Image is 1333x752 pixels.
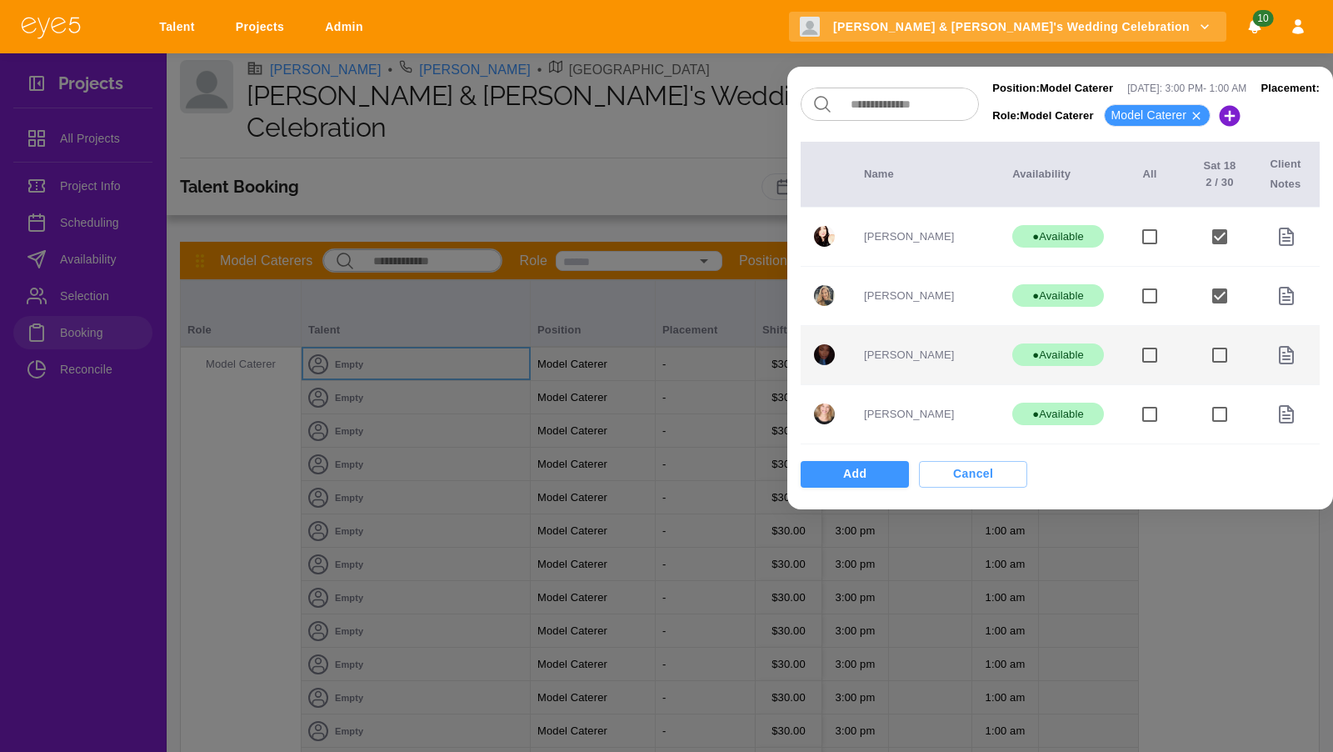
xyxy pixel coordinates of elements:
img: profile_picture [814,344,835,365]
p: [PERSON_NAME] [864,228,986,245]
button: Add [801,461,909,488]
p: Sat 18 [1196,158,1243,174]
button: No notes [1270,398,1303,431]
button: No notes [1270,338,1303,372]
p: [PERSON_NAME] [864,288,986,304]
a: Admin [314,12,380,43]
th: Client Notes [1256,142,1320,208]
img: Client logo [800,17,820,37]
span: 10 [1252,10,1273,27]
p: ● Available [1032,228,1084,245]
button: [PERSON_NAME] & [PERSON_NAME]'s Wedding Celebration [789,12,1226,43]
th: All [1117,142,1183,208]
p: ● Available [1032,406,1084,423]
p: Role: Model Caterer [992,108,1093,124]
p: Model Caterer [1111,107,1186,124]
p: Position: Model Caterer [992,80,1113,97]
img: profile_picture [814,285,835,306]
p: [DATE] : 3:00 PM - 1:00 AM [1127,81,1246,96]
button: Cancel [919,461,1027,488]
p: ● Available [1032,347,1084,363]
img: profile_picture [814,404,835,424]
button: Notifications [1240,12,1270,43]
th: Name [851,142,999,208]
a: Projects [225,12,301,43]
p: [PERSON_NAME] [864,406,986,423]
th: Availability [999,142,1117,208]
p: Placement: [1261,80,1320,97]
img: profile_picture [814,226,835,247]
button: No notes [1270,279,1303,313]
p: [PERSON_NAME] [864,347,986,363]
button: No notes [1270,220,1303,253]
p: ● Available [1032,288,1084,304]
a: Talent [148,12,212,43]
p: 2 / 30 [1196,174,1243,191]
img: eye5 [20,15,82,39]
